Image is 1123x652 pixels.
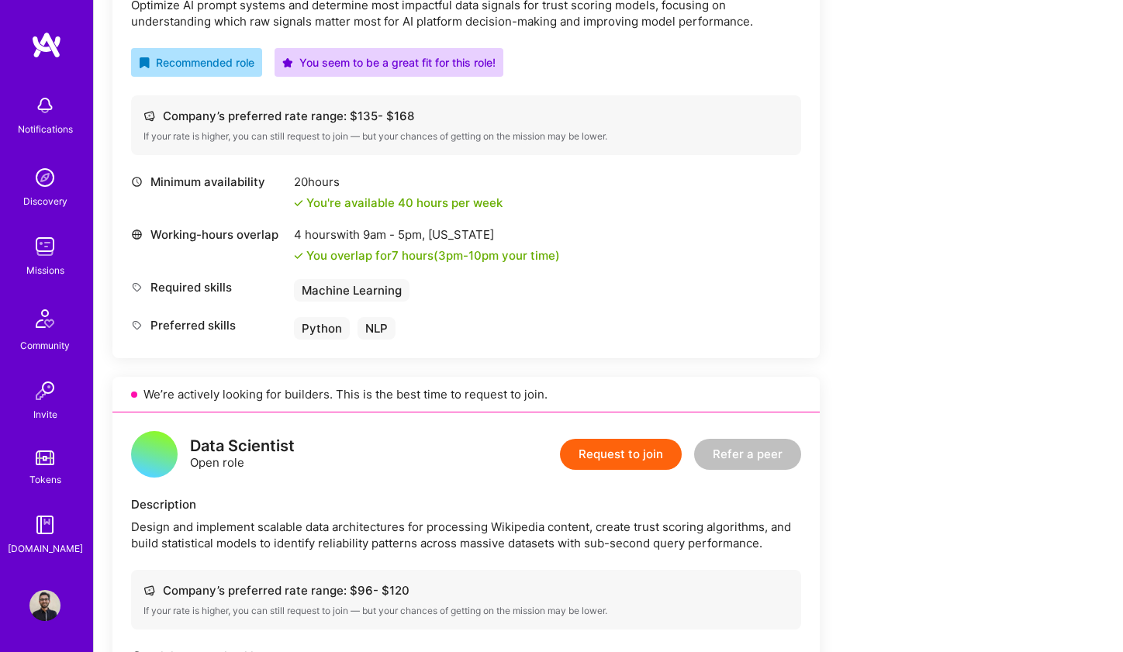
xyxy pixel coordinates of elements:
[33,406,57,423] div: Invite
[360,227,428,242] span: 9am - 5pm ,
[143,605,789,617] div: If your rate is higher, you can still request to join — but your chances of getting on the missio...
[26,590,64,621] a: User Avatar
[560,439,682,470] button: Request to join
[26,262,64,278] div: Missions
[694,439,801,470] button: Refer a peer
[29,375,60,406] img: Invite
[294,195,503,211] div: You're available 40 hours per week
[29,471,61,488] div: Tokens
[29,162,60,193] img: discovery
[131,281,143,293] i: icon Tag
[131,226,286,243] div: Working-hours overlap
[36,450,54,465] img: tokens
[29,509,60,540] img: guide book
[190,438,295,454] div: Data Scientist
[143,130,789,143] div: If your rate is higher, you can still request to join — but your chances of getting on the missio...
[294,198,303,208] i: icon Check
[294,226,560,243] div: 4 hours with [US_STATE]
[282,57,293,68] i: icon PurpleStar
[26,300,64,337] img: Community
[190,438,295,471] div: Open role
[131,519,801,551] div: Design and implement scalable data architectures for processing Wikipedia content, create trust s...
[143,582,789,599] div: Company’s preferred rate range: $ 96 - $ 120
[139,57,150,68] i: icon RecommendedBadge
[358,317,396,340] div: NLP
[131,319,143,331] i: icon Tag
[294,317,350,340] div: Python
[282,54,496,71] div: You seem to be a great fit for this role!
[131,229,143,240] i: icon World
[294,174,503,190] div: 20 hours
[23,193,67,209] div: Discovery
[18,121,73,137] div: Notifications
[29,231,60,262] img: teamwork
[131,174,286,190] div: Minimum availability
[31,31,62,59] img: logo
[20,337,70,354] div: Community
[438,248,499,263] span: 3pm - 10pm
[294,251,303,260] i: icon Check
[143,108,789,124] div: Company’s preferred rate range: $ 135 - $ 168
[131,496,801,512] div: Description
[112,377,820,412] div: We’re actively looking for builders. This is the best time to request to join.
[29,90,60,121] img: bell
[294,279,409,302] div: Machine Learning
[29,590,60,621] img: User Avatar
[131,176,143,188] i: icon Clock
[131,279,286,295] div: Required skills
[131,317,286,333] div: Preferred skills
[143,585,155,596] i: icon Cash
[306,247,560,264] div: You overlap for 7 hours ( your time)
[139,54,254,71] div: Recommended role
[8,540,83,557] div: [DOMAIN_NAME]
[143,110,155,122] i: icon Cash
